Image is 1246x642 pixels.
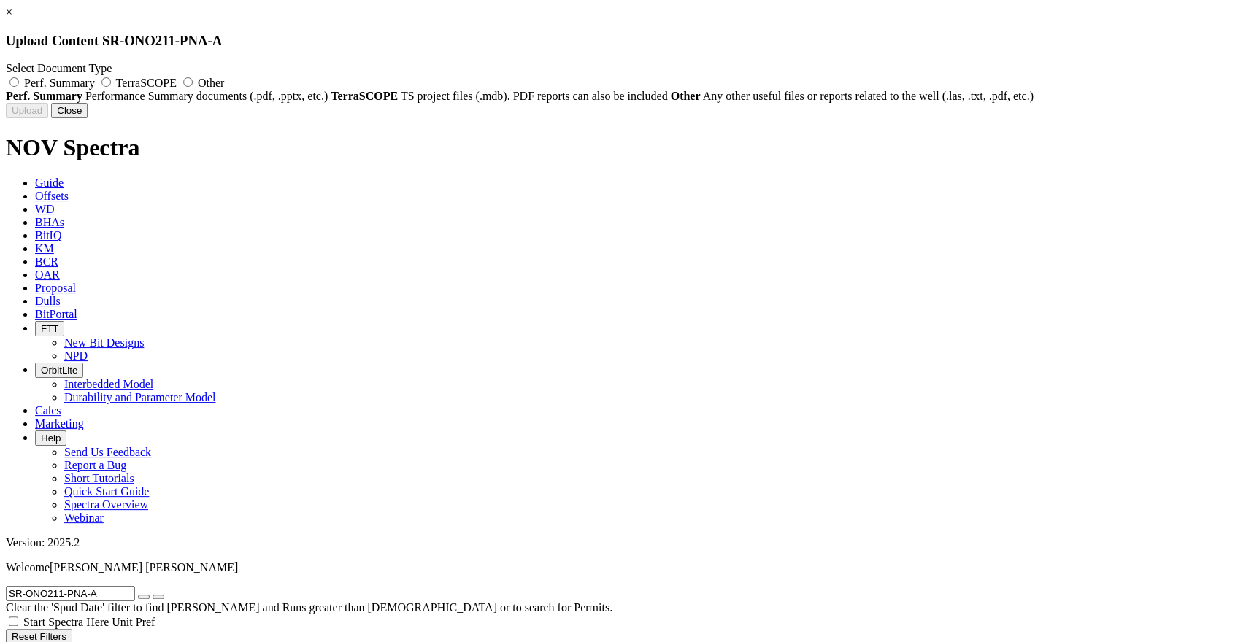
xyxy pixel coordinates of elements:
[102,33,222,48] span: SR-ONO211-PNA-A
[41,365,77,376] span: OrbitLite
[64,472,134,484] a: Short Tutorials
[331,90,398,102] strong: TerraSCOPE
[41,323,58,334] span: FTT
[6,62,112,74] span: Select Document Type
[35,404,61,417] span: Calcs
[6,134,1240,161] h1: NOV Spectra
[35,255,58,268] span: BCR
[401,90,668,102] span: TS project files (.mdb). PDF reports can also be included
[35,190,69,202] span: Offsets
[35,308,77,320] span: BitPortal
[112,616,155,628] span: Unit Pref
[6,103,48,118] button: Upload
[50,561,238,573] span: [PERSON_NAME] [PERSON_NAME]
[35,282,76,294] span: Proposal
[6,536,1240,549] div: Version: 2025.2
[41,433,61,444] span: Help
[51,103,88,118] button: Close
[24,77,95,89] span: Perf. Summary
[35,268,60,281] span: OAR
[6,561,1240,574] p: Welcome
[6,6,12,18] a: ×
[101,77,111,87] input: TerraSCOPE
[35,216,64,228] span: BHAs
[85,90,328,102] span: Performance Summary documents (.pdf, .pptx, etc.)
[703,90,1034,102] span: Any other useful files or reports related to the well (.las, .txt, .pdf, etc.)
[671,90,701,102] strong: Other
[35,229,61,241] span: BitIQ
[64,446,151,458] a: Send Us Feedback
[183,77,193,87] input: Other
[35,203,55,215] span: WD
[64,459,126,471] a: Report a Bug
[35,177,64,189] span: Guide
[6,90,82,102] strong: Perf. Summary
[64,511,104,524] a: Webinar
[23,616,109,628] span: Start Spectra Here
[116,77,177,89] span: TerraSCOPE
[64,485,149,498] a: Quick Start Guide
[198,77,224,89] span: Other
[35,242,54,255] span: KM
[64,336,144,349] a: New Bit Designs
[64,349,88,362] a: NPD
[35,417,84,430] span: Marketing
[64,498,148,511] a: Spectra Overview
[9,77,19,87] input: Perf. Summary
[6,601,612,614] span: Clear the 'Spud Date' filter to find [PERSON_NAME] and Runs greater than [DEMOGRAPHIC_DATA] or to...
[64,391,216,403] a: Durability and Parameter Model
[6,586,135,601] input: Search
[6,33,99,48] span: Upload Content
[64,378,153,390] a: Interbedded Model
[35,295,61,307] span: Dulls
